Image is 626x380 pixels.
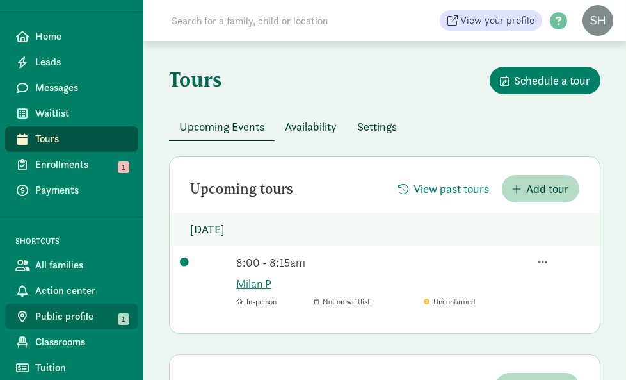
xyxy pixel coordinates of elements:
span: Waitlist [35,106,128,121]
span: Payments [35,183,128,198]
a: View past tours [388,181,499,196]
div: Not on waitlist [314,296,529,308]
div: Unconfirmed [424,296,529,308]
a: Leads [5,49,138,75]
span: Action center [35,283,128,299]
a: Messages [5,75,138,101]
button: Upcoming Events [169,113,275,140]
a: Home [5,24,138,49]
a: Waitlist [5,101,138,126]
button: Settings [347,113,407,140]
a: Milan P [236,275,590,292]
span: Schedule a tour [514,72,590,89]
span: Settings [357,118,397,135]
div: In-person [236,296,310,308]
span: View your profile [460,13,534,28]
button: Availability [275,113,347,140]
p: [DATE] [170,213,600,246]
a: Enrollments [5,152,138,178]
span: View past tours [413,180,489,197]
button: Schedule a tour [490,67,600,94]
button: View past tours [388,175,499,202]
h2: Upcoming tours [190,181,293,197]
a: Tours 1 [5,126,138,152]
span: All families [35,258,128,273]
a: All families [5,252,138,278]
span: Upcoming Events [179,118,264,135]
span: Tours [35,131,128,147]
span: Tuition [35,360,128,376]
span: Public profile [35,309,128,324]
span: Availability [285,118,337,135]
span: Add tour [526,180,569,197]
input: Search for a family, child or location [164,8,440,33]
span: Classrooms [35,335,128,350]
span: Messages [35,80,128,95]
div: 8:00 - 8:15am [236,254,529,271]
a: Classrooms [5,329,138,355]
span: Leads [35,54,128,70]
a: Action center 1 [5,278,138,304]
span: Enrollments [35,157,128,172]
a: View your profile [440,10,542,31]
iframe: Chat Widget [562,318,626,380]
a: Payments [5,178,138,203]
button: Add tour [502,175,579,202]
span: Home [35,29,128,44]
a: Public profile [5,304,138,329]
h1: Tours [169,67,221,92]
